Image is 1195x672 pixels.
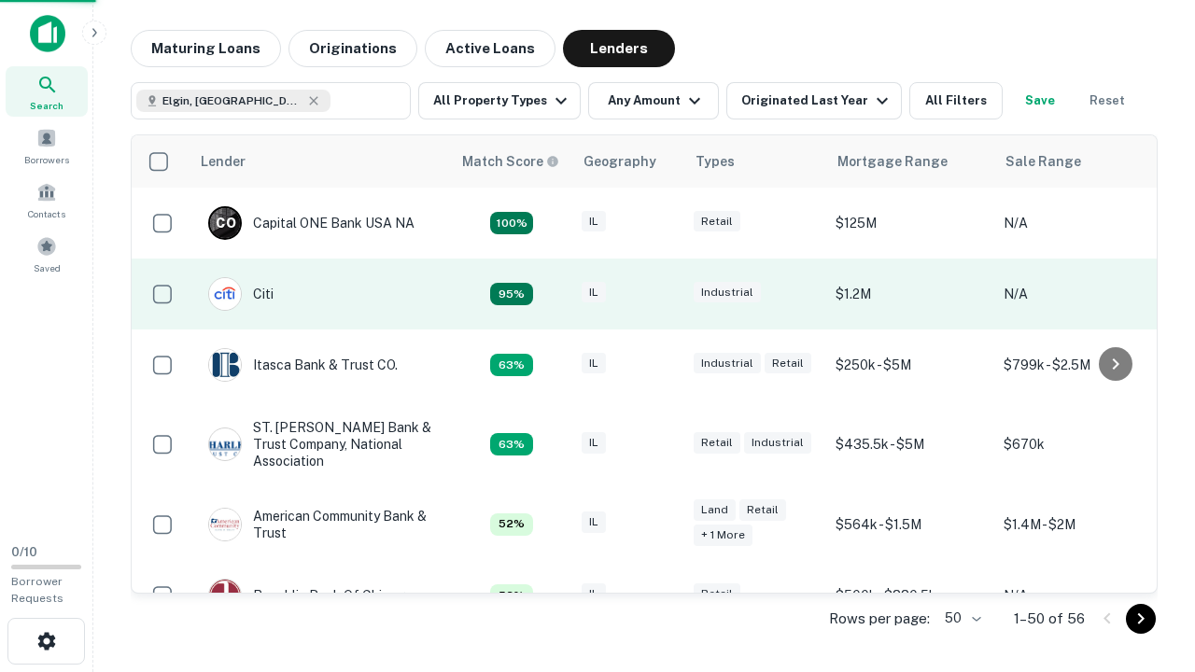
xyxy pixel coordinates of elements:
[6,120,88,171] a: Borrowers
[726,82,902,119] button: Originated Last Year
[582,282,606,303] div: IL
[694,432,740,454] div: Retail
[694,211,740,232] div: Retail
[11,545,37,559] span: 0 / 10
[418,82,581,119] button: All Property Types
[30,15,65,52] img: capitalize-icon.png
[490,354,533,376] div: Capitalize uses an advanced AI algorithm to match your search with the best lender. The match sco...
[765,353,811,374] div: Retail
[34,260,61,275] span: Saved
[288,30,417,67] button: Originations
[826,560,994,631] td: $500k - $880.5k
[909,82,1003,119] button: All Filters
[739,499,786,521] div: Retail
[1077,82,1137,119] button: Reset
[694,583,740,605] div: Retail
[208,277,274,311] div: Citi
[994,489,1162,560] td: $1.4M - $2M
[1126,604,1156,634] button: Go to next page
[1014,608,1085,630] p: 1–50 of 56
[162,92,302,109] span: Elgin, [GEOGRAPHIC_DATA], [GEOGRAPHIC_DATA]
[490,283,533,305] div: Capitalize uses an advanced AI algorithm to match your search with the best lender. The match sco...
[490,433,533,455] div: Capitalize uses an advanced AI algorithm to match your search with the best lender. The match sco...
[588,82,719,119] button: Any Amount
[6,175,88,225] a: Contacts
[490,513,533,536] div: Capitalize uses an advanced AI algorithm to match your search with the best lender. The match sco...
[216,214,235,233] p: C O
[694,282,761,303] div: Industrial
[994,188,1162,259] td: N/A
[6,66,88,117] a: Search
[209,349,241,381] img: picture
[209,509,241,540] img: picture
[994,259,1162,329] td: N/A
[462,151,555,172] h6: Match Score
[696,150,735,173] div: Types
[209,428,241,460] img: picture
[209,580,241,611] img: picture
[694,353,761,374] div: Industrial
[582,353,606,374] div: IL
[582,432,606,454] div: IL
[694,525,752,546] div: + 1 more
[582,583,606,605] div: IL
[1102,523,1195,612] iframe: Chat Widget
[694,499,736,521] div: Land
[208,508,432,541] div: American Community Bank & Trust
[741,90,893,112] div: Originated Last Year
[6,229,88,279] a: Saved
[28,206,65,221] span: Contacts
[826,259,994,329] td: $1.2M
[209,278,241,310] img: picture
[131,30,281,67] button: Maturing Loans
[1010,82,1070,119] button: Save your search to get updates of matches that match your search criteria.
[583,150,656,173] div: Geography
[826,329,994,400] td: $250k - $5M
[11,575,63,605] span: Borrower Requests
[1005,150,1081,173] div: Sale Range
[826,188,994,259] td: $125M
[744,432,811,454] div: Industrial
[582,511,606,533] div: IL
[190,135,451,188] th: Lender
[994,560,1162,631] td: N/A
[826,489,994,560] td: $564k - $1.5M
[994,329,1162,400] td: $799k - $2.5M
[201,150,246,173] div: Lender
[582,211,606,232] div: IL
[829,608,930,630] p: Rows per page:
[994,400,1162,489] td: $670k
[208,579,413,612] div: Republic Bank Of Chicago
[684,135,826,188] th: Types
[826,400,994,489] td: $435.5k - $5M
[490,212,533,234] div: Capitalize uses an advanced AI algorithm to match your search with the best lender. The match sco...
[24,152,69,167] span: Borrowers
[837,150,948,173] div: Mortgage Range
[826,135,994,188] th: Mortgage Range
[937,605,984,632] div: 50
[425,30,555,67] button: Active Loans
[563,30,675,67] button: Lenders
[208,206,415,240] div: Capital ONE Bank USA NA
[572,135,684,188] th: Geography
[208,348,398,382] div: Itasca Bank & Trust CO.
[451,135,572,188] th: Capitalize uses an advanced AI algorithm to match your search with the best lender. The match sco...
[208,419,432,470] div: ST. [PERSON_NAME] Bank & Trust Company, National Association
[994,135,1162,188] th: Sale Range
[30,98,63,113] span: Search
[490,584,533,607] div: Capitalize uses an advanced AI algorithm to match your search with the best lender. The match sco...
[462,151,559,172] div: Capitalize uses an advanced AI algorithm to match your search with the best lender. The match sco...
